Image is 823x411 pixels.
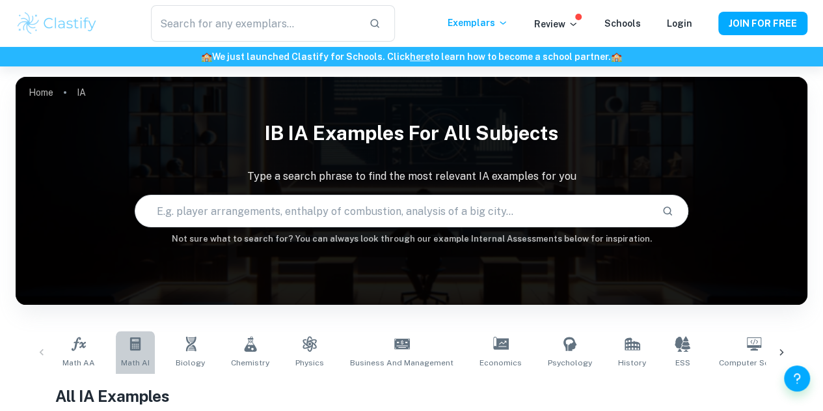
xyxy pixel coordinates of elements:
button: Search [656,200,679,222]
button: JOIN FOR FREE [718,12,807,35]
input: Search for any exemplars... [151,5,359,42]
p: IA [77,85,86,100]
span: ESS [675,357,690,369]
h6: We just launched Clastify for Schools. Click to learn how to become a school partner. [3,50,820,64]
span: 🏫 [201,51,212,62]
span: Chemistry [231,357,269,369]
a: Schools [604,18,641,29]
span: 🏫 [611,51,622,62]
a: here [410,51,430,62]
h1: IB IA examples for all subjects [16,113,807,153]
span: Math AA [62,357,95,369]
p: Exemplars [448,16,508,30]
img: Clastify logo [16,10,98,36]
h6: Not sure what to search for? You can always look through our example Internal Assessments below f... [16,233,807,246]
p: Review [534,17,578,31]
h1: All IA Examples [55,384,768,408]
span: Computer Science [719,357,789,369]
a: Home [29,83,53,102]
span: Psychology [548,357,592,369]
button: Help and Feedback [784,365,810,391]
span: Economics [479,357,522,369]
span: Biology [176,357,205,369]
span: Business and Management [350,357,453,369]
p: Type a search phrase to find the most relevant IA examples for you [16,169,807,184]
a: Login [667,18,692,29]
span: Physics [295,357,324,369]
span: History [618,357,646,369]
span: Math AI [121,357,150,369]
input: E.g. player arrangements, enthalpy of combustion, analysis of a big city... [135,193,652,229]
